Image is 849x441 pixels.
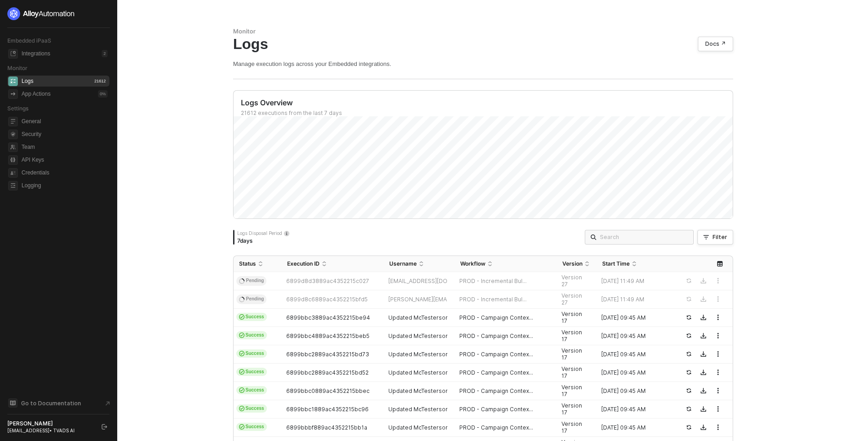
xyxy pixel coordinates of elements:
[701,333,706,338] span: icon-download
[239,295,245,302] span: icon-spinner
[8,142,18,152] span: team
[239,351,245,356] span: icon-cards
[8,130,18,139] span: security
[686,388,691,393] span: icon-success-page
[98,90,108,98] div: 0 %
[282,256,384,272] th: Execution ID
[236,349,267,358] span: Success
[21,399,81,407] span: Go to Documentation
[686,370,691,375] span: icon-success-page
[236,313,267,321] span: Success
[103,399,112,408] span: document-arrow
[286,406,369,413] span: 6899bbc1889ac4352215bc96
[22,90,50,98] div: App Actions
[701,406,706,412] span: icon-download
[561,365,582,380] span: Version 17
[561,274,582,288] span: Version 27
[286,278,369,284] span: 6899d8d3889ac4352215c027
[600,232,688,242] input: Search
[236,423,267,431] span: Success
[388,296,527,303] span: [PERSON_NAME][EMAIL_ADDRESS][DOMAIN_NAME]
[287,260,320,267] span: Execution ID
[459,387,533,395] span: PROD - Campaign Contex...
[459,314,533,321] span: PROD - Campaign Contex...
[713,234,727,241] div: Filter
[561,310,582,325] span: Version 17
[697,230,733,245] button: Filter
[286,296,368,303] span: 6899d8c6889ac4352215bfd5
[459,332,533,340] span: PROD - Campaign Contex...
[241,98,733,108] div: Logs Overview
[22,167,108,178] span: Credentials
[7,420,93,427] div: [PERSON_NAME]
[597,314,675,321] div: [DATE] 09:45 AM
[239,369,245,375] span: icon-cards
[701,315,706,320] span: icon-download
[7,7,109,20] a: logo
[459,369,533,376] span: PROD - Campaign Contex...
[8,168,18,178] span: credentials
[686,406,691,412] span: icon-success-page
[388,424,449,431] span: Updated McTesterson
[7,7,75,20] img: logo
[597,424,675,431] div: [DATE] 09:45 AM
[459,424,533,431] span: PROD - Campaign Contex...
[22,142,108,152] span: Team
[236,368,267,376] span: Success
[8,155,18,165] span: api-key
[686,425,691,430] span: icon-success-page
[561,402,582,416] span: Version 17
[388,314,449,321] span: Updated McTesterson
[597,278,675,285] div: [DATE] 11:49 AM
[239,260,256,267] span: Status
[8,89,18,99] span: icon-app-actions
[597,406,675,413] div: [DATE] 09:45 AM
[233,35,733,53] div: Logs
[233,60,733,68] div: Manage execution logs across your Embedded integrations.
[236,331,267,339] span: Success
[389,260,417,267] span: Username
[562,260,582,267] span: Version
[597,256,682,272] th: Start Time
[388,387,449,394] span: Updated McTesterson
[561,384,582,398] span: Version 17
[705,40,726,48] div: Docs ↗
[686,315,691,320] span: icon-success-page
[459,296,527,303] span: PROD - Incremental Bul...
[236,276,267,286] span: Pending
[459,278,527,285] span: PROD - Incremental Bul...
[388,369,449,376] span: Updated McTesterson
[561,292,582,306] span: Version 27
[22,50,50,58] div: Integrations
[239,424,245,430] span: icon-cards
[239,314,245,320] span: icon-cards
[22,116,108,127] span: General
[8,117,18,126] span: general
[561,329,582,343] span: Version 17
[8,181,18,191] span: logging
[686,333,691,338] span: icon-success-page
[233,27,733,35] div: Monitor
[286,387,370,394] span: 6899bbc0889ac4352215bbec
[7,65,27,71] span: Monitor
[22,129,108,140] span: Security
[460,260,485,267] span: Workflow
[236,294,267,305] span: Pending
[7,397,110,408] a: Knowledge Base
[93,77,108,85] div: 21612
[237,230,289,236] div: Logs Disposal Period
[686,351,691,357] span: icon-success-page
[102,50,108,57] div: 2
[237,237,289,245] div: 7 days
[22,77,33,85] div: Logs
[8,76,18,86] span: icon-logs
[239,277,245,284] span: icon-spinner
[7,37,51,44] span: Embedded iPaaS
[698,37,733,51] a: Docs ↗
[388,406,449,413] span: Updated McTesterson
[8,49,18,59] span: integrations
[286,314,370,321] span: 6899bbc3889ac4352215be94
[236,386,267,394] span: Success
[602,260,630,267] span: Start Time
[22,180,108,191] span: Logging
